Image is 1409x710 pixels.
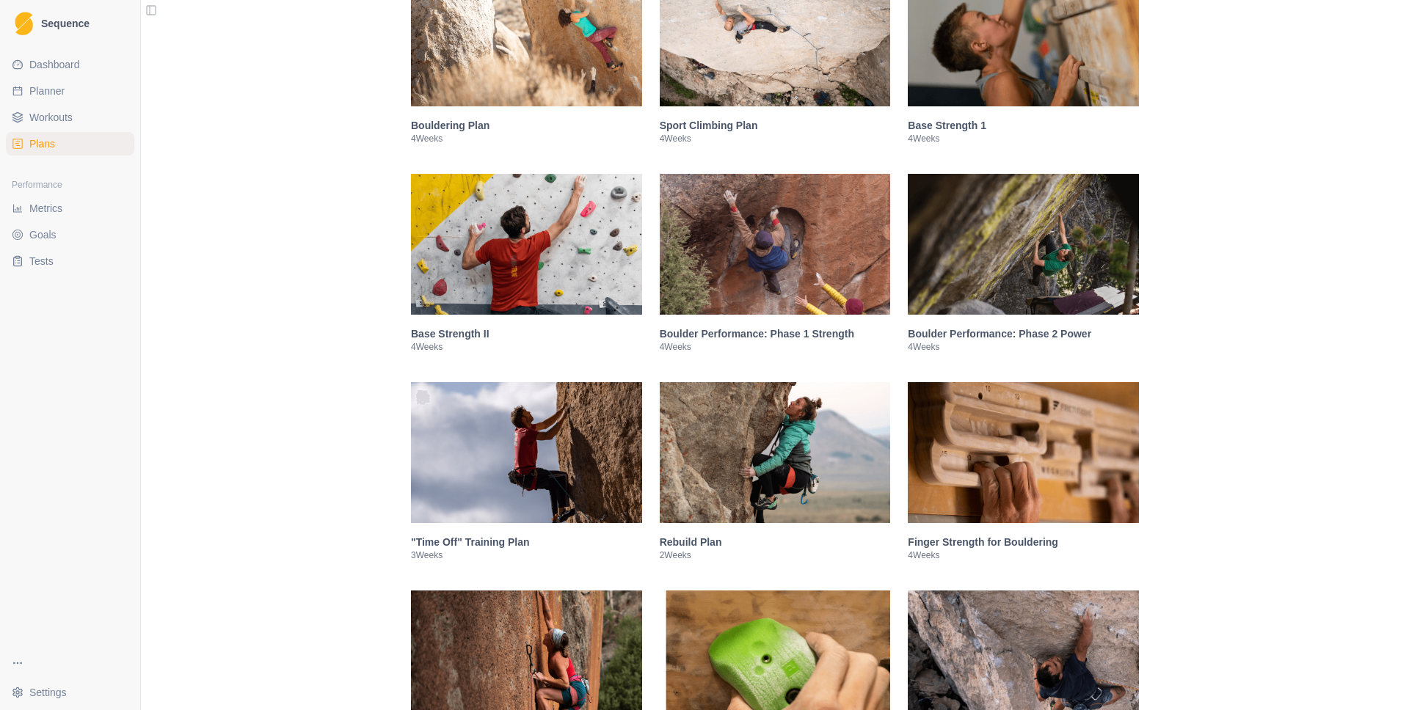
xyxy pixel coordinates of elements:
span: Goals [29,227,57,242]
h3: Sport Climbing Plan [660,118,891,133]
span: Tests [29,254,54,268]
p: 4 Weeks [411,341,642,353]
h3: Finger Strength for Bouldering [908,535,1139,549]
img: Boulder Performance: Phase 1 Strength [660,174,891,315]
img: Boulder Performance: Phase 2 Power [908,174,1139,315]
span: Plans [29,136,55,151]
h3: Base Strength 1 [908,118,1139,133]
h3: "Time Off" Training Plan [411,535,642,549]
span: Metrics [29,201,62,216]
img: Logo [15,12,33,36]
span: Sequence [41,18,90,29]
h3: Boulder Performance: Phase 1 Strength [660,326,891,341]
p: 4 Weeks [411,133,642,144]
h3: Boulder Performance: Phase 2 Power [908,326,1139,341]
span: Planner [29,84,65,98]
p: 4 Weeks [908,549,1139,561]
p: 3 Weeks [411,549,642,561]
p: 4 Weeks [660,133,891,144]
p: 4 Weeks [908,133,1139,144]
a: Plans [6,132,134,155]
a: Goals [6,223,134,246]
img: "Time Off" Training Plan [411,382,642,523]
a: Tests [6,249,134,273]
img: Rebuild Plan [660,382,891,523]
div: Performance [6,173,134,197]
a: Workouts [6,106,134,129]
span: Dashboard [29,57,80,72]
p: 4 Weeks [660,341,891,353]
img: Base Strength II [411,174,642,315]
h3: Bouldering Plan [411,118,642,133]
img: Finger Strength for Bouldering [908,382,1139,523]
a: LogoSequence [6,6,134,41]
button: Settings [6,681,134,704]
h3: Rebuild Plan [660,535,891,549]
a: Metrics [6,197,134,220]
a: Planner [6,79,134,103]
a: Dashboard [6,53,134,76]
span: Workouts [29,110,73,125]
p: 2 Weeks [660,549,891,561]
h3: Base Strength II [411,326,642,341]
p: 4 Weeks [908,341,1139,353]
